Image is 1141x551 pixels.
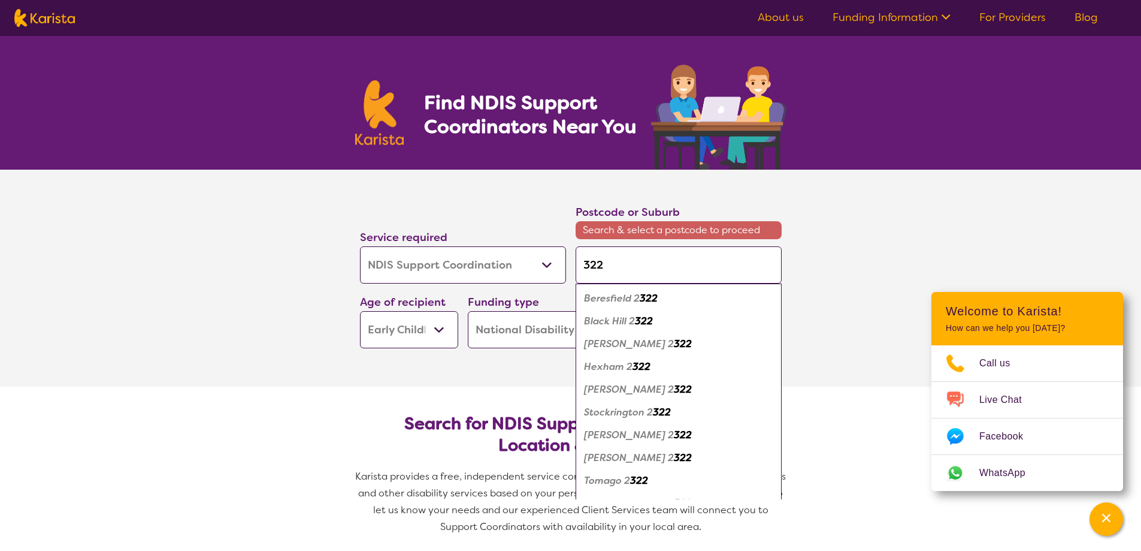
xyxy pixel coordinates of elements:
div: Beresfield 2322 [582,287,776,310]
label: Age of recipient [360,295,446,309]
a: Blog [1075,10,1098,25]
em: 322 [674,451,692,464]
label: Postcode or Suburb [576,205,680,219]
div: Tarro 2322 [582,424,776,447]
img: Karista logo [355,80,404,145]
em: 322 [674,429,692,441]
button: Channel Menu [1089,502,1123,536]
ul: Choose channel [931,345,1123,491]
div: Woodberry 2322 [582,492,776,515]
em: 322 [630,474,648,487]
div: Black Hill 2322 [582,310,776,333]
label: Service required [360,230,447,245]
em: [PERSON_NAME] 2 [584,451,674,464]
em: [PERSON_NAME] 2 [584,497,674,510]
em: Stockrington 2 [584,406,653,418]
em: Tomago 2 [584,474,630,487]
img: Karista logo [14,9,75,27]
div: Chisholm 2322 [582,333,776,356]
h2: Welcome to Karista! [946,304,1109,318]
em: Black Hill 2 [584,315,635,327]
em: Hexham 2 [584,360,632,373]
em: 322 [640,292,658,305]
h1: Find NDIS Support Coordinators Near You [424,91,646,138]
div: Channel Menu [931,292,1123,491]
span: Search & select a postcode to proceed [576,221,782,239]
em: [PERSON_NAME] 2 [584,383,674,396]
p: How can we help you [DATE]? [946,323,1109,333]
h2: Search for NDIS Support Coordinators by Location & Needs [370,413,772,456]
span: Live Chat [979,391,1036,409]
em: Beresfield 2 [584,292,640,305]
em: [PERSON_NAME] 2 [584,338,674,350]
input: Type [576,246,782,284]
em: 322 [632,360,650,373]
em: 322 [674,497,692,510]
div: Lenaghan 2322 [582,378,776,401]
div: Thornton 2322 [582,447,776,469]
span: Call us [979,354,1025,372]
em: 322 [674,383,692,396]
em: 322 [653,406,671,418]
label: Funding type [468,295,539,309]
a: About us [758,10,804,25]
div: Stockrington 2322 [582,401,776,424]
em: [PERSON_NAME] 2 [584,429,674,441]
span: Facebook [979,427,1037,445]
a: Web link opens in a new tab. [931,455,1123,491]
em: 322 [635,315,653,327]
span: Karista provides a free, independent service connecting you with NDIS Support Coordinators and ot... [355,470,788,533]
a: Funding Information [833,10,951,25]
div: Tomago 2322 [582,469,776,492]
a: For Providers [979,10,1046,25]
em: 322 [674,338,692,350]
div: Hexham 2322 [582,356,776,378]
img: support-coordination [651,65,786,170]
span: WhatsApp [979,464,1040,482]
